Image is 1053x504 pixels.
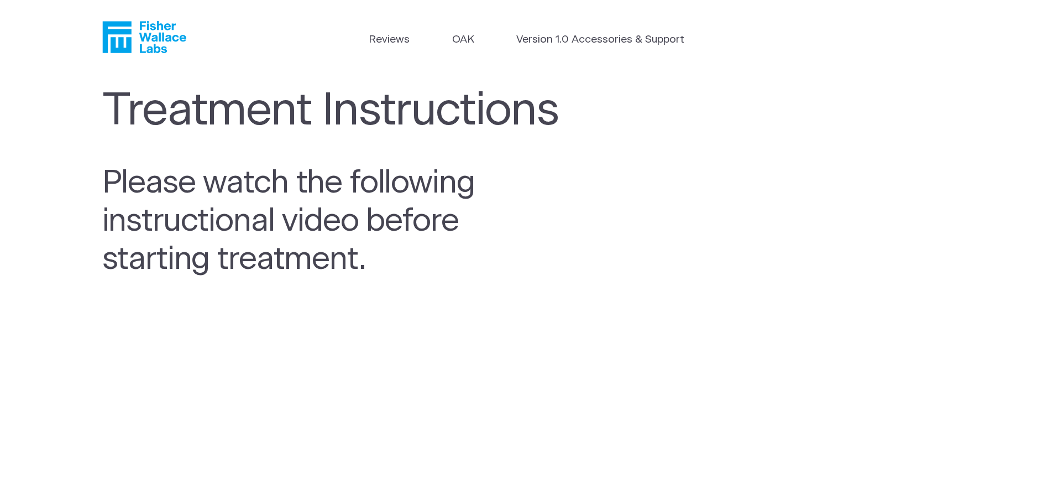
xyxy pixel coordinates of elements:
a: Version 1.0 Accessories & Support [516,32,684,48]
a: OAK [452,32,474,48]
h2: Please watch the following instructional video before starting treatment. [102,164,511,279]
a: Reviews [369,32,410,48]
h1: Treatment Instructions [102,85,580,138]
a: Fisher Wallace [102,21,186,53]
